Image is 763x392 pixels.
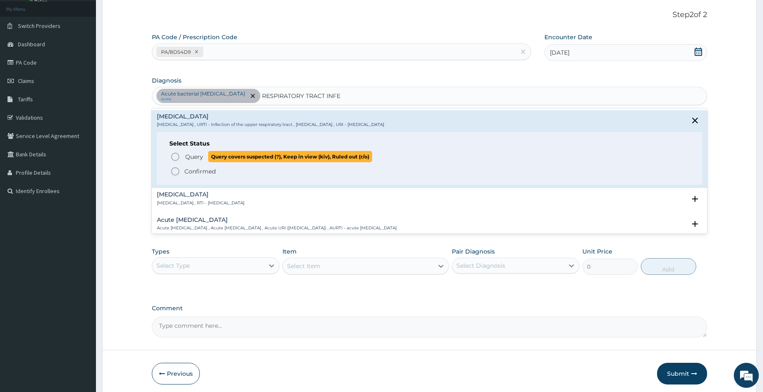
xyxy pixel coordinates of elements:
[137,4,157,24] div: Minimize live chat window
[159,47,192,57] div: PA/8D54D9
[161,90,245,97] p: Acute bacterial [MEDICAL_DATA]
[208,151,372,162] span: Query covers suspected (?), Keep in view (kiv), Ruled out (r/o)
[18,95,33,103] span: Tariffs
[157,191,244,198] h4: [MEDICAL_DATA]
[152,33,237,41] label: PA Code / Prescription Code
[249,92,257,100] span: remove selection option
[18,22,60,30] span: Switch Providers
[641,258,696,275] button: Add
[161,97,245,101] small: query
[690,194,700,204] i: open select status
[152,305,708,312] label: Comment
[157,225,397,231] p: Acute [MEDICAL_DATA] , Acute [MEDICAL_DATA] , Acute URI ([MEDICAL_DATA]) , AURTI - acute [MEDICAL...
[48,105,115,189] span: We're online!
[657,363,707,384] button: Submit
[157,217,397,223] h4: Acute [MEDICAL_DATA]
[157,200,244,206] p: [MEDICAL_DATA] , RTI - [MEDICAL_DATA]
[170,152,180,162] i: status option query
[544,33,592,41] label: Encounter Date
[18,77,34,85] span: Claims
[456,261,505,270] div: Select Diagnosis
[152,76,181,85] label: Diagnosis
[582,247,612,256] label: Unit Price
[690,116,700,126] i: close select status
[170,166,180,176] i: status option filled
[152,363,200,384] button: Previous
[4,228,159,257] textarea: Type your message and hit 'Enter'
[15,42,34,63] img: d_794563401_company_1708531726252_794563401
[157,122,384,128] p: [MEDICAL_DATA] , URTI - Infection of the upper respiratory tract , [MEDICAL_DATA] , URI - [MEDICA...
[184,167,216,176] p: Confirmed
[156,261,190,270] div: Select Type
[18,40,45,48] span: Dashboard
[152,10,708,20] p: Step 2 of 2
[157,113,384,120] h4: [MEDICAL_DATA]
[43,47,140,58] div: Chat with us now
[185,153,203,161] span: Query
[550,48,569,57] span: [DATE]
[169,141,690,147] h6: Select Status
[452,247,495,256] label: Pair Diagnosis
[152,248,169,255] label: Types
[690,219,700,229] i: open select status
[282,247,297,256] label: Item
